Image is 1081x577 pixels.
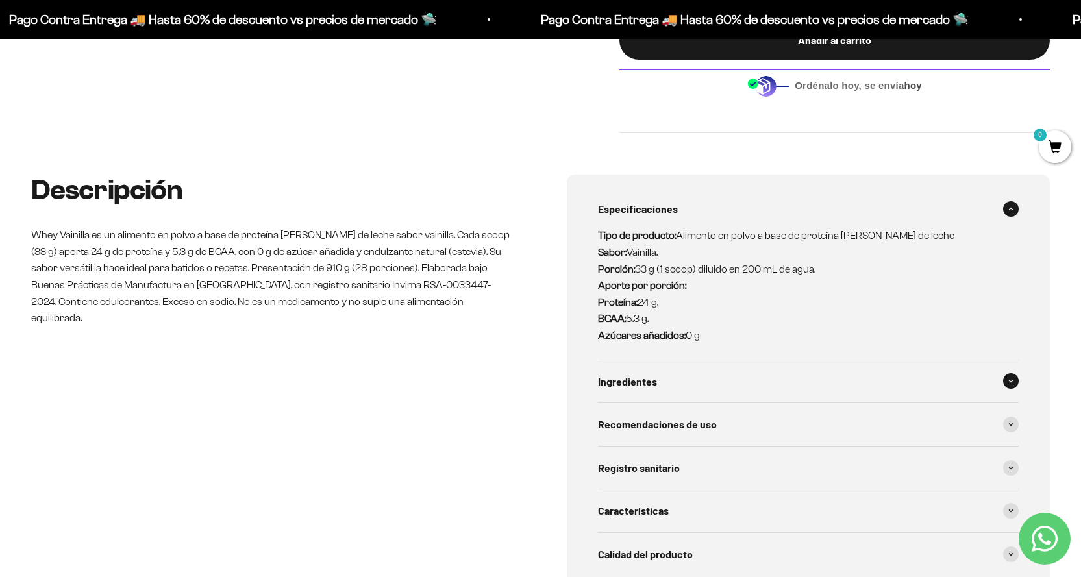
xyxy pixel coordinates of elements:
span: Ingredientes [598,373,657,390]
span: Características [598,502,669,519]
span: Calidad del producto [598,546,693,563]
summary: Recomendaciones de uso [598,403,1019,446]
strong: Aporte por porción: [598,280,686,291]
summary: Registro sanitario [598,447,1019,489]
strong: Porción: [598,264,635,275]
mark: 0 [1032,127,1048,143]
strong: Tipo de producto: [598,230,676,241]
h2: Descripción [31,175,515,206]
button: Añadir al carrito [619,21,1050,60]
a: 0 [1039,141,1071,155]
strong: Proteína: [598,297,638,308]
strong: BCAA: [598,313,626,324]
strong: Sabor: [598,247,627,258]
span: Recomendaciones de uso [598,416,717,433]
summary: Ingredientes [598,360,1019,403]
p: Whey Vainilla es un alimento en polvo a base de proteína [PERSON_NAME] de leche sabor vainilla. C... [31,227,515,326]
img: Despacho sin intermediarios [747,75,789,97]
p: Pago Contra Entrega 🚚 Hasta 60% de descuento vs precios de mercado 🛸 [8,9,436,30]
strong: Azúcares añadidos: [598,330,686,341]
div: Añadir al carrito [645,32,1024,49]
summary: Calidad del producto [598,533,1019,576]
span: Registro sanitario [598,460,680,476]
b: hoy [904,80,922,91]
span: Ordénalo hoy, se envía [795,79,922,93]
summary: Especificaciones [598,188,1019,230]
summary: Características [598,489,1019,532]
span: Especificaciones [598,201,678,217]
p: Alimento en polvo a base de proteína [PERSON_NAME] de leche Vainilla. 33 g (1 scoop) diluido en 2... [598,227,1004,343]
p: Pago Contra Entrega 🚚 Hasta 60% de descuento vs precios de mercado 🛸 [540,9,967,30]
